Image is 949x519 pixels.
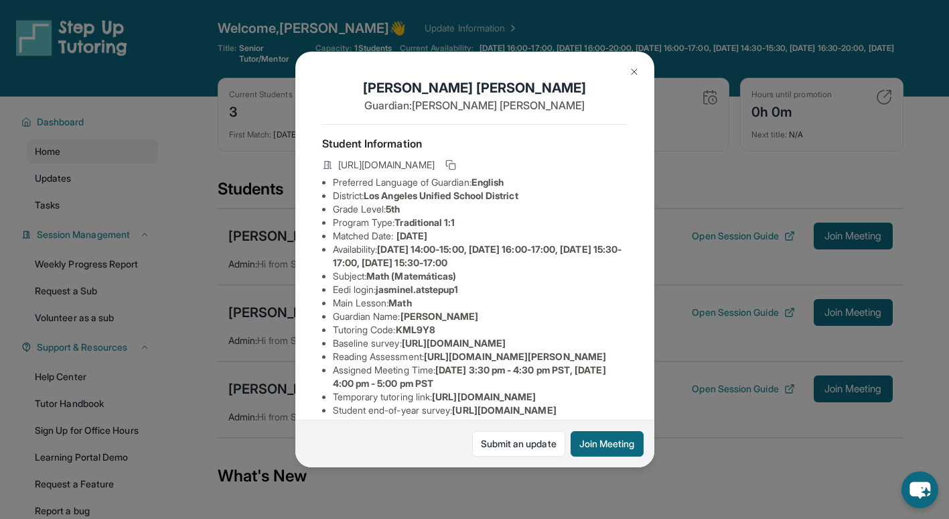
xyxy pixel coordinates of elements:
[471,176,504,188] span: English
[338,158,435,172] span: [URL][DOMAIN_NAME]
[394,217,455,228] span: Traditional 1:1
[400,310,479,322] span: [PERSON_NAME]
[333,417,628,444] li: Student Learning Portal Link (requires tutoring code) :
[333,363,628,390] li: Assigned Meeting Time :
[333,350,628,363] li: Reading Assessment :
[333,404,628,417] li: Student end-of-year survey :
[629,66,640,77] img: Close Icon
[388,297,411,308] span: Math
[322,78,628,97] h1: [PERSON_NAME] [PERSON_NAME]
[443,157,459,173] button: Copy link
[432,391,536,402] span: [URL][DOMAIN_NAME]
[333,364,606,389] span: [DATE] 3:30 pm - 4:30 pm PST, [DATE] 4:00 pm - 5:00 pm PST
[333,189,628,203] li: District:
[333,323,628,337] li: Tutoring Code :
[333,176,628,189] li: Preferred Language of Guardian:
[333,283,628,296] li: Eedi login :
[333,229,628,243] li: Matched Date:
[396,230,427,241] span: [DATE]
[333,243,628,270] li: Availability:
[333,203,628,216] li: Grade Level:
[333,296,628,310] li: Main Lesson :
[322,135,628,152] h4: Student Information
[322,97,628,113] p: Guardian: [PERSON_NAME] [PERSON_NAME]
[452,404,556,416] span: [URL][DOMAIN_NAME]
[396,324,435,335] span: KML9Y8
[571,431,644,457] button: Join Meeting
[333,337,628,350] li: Baseline survey :
[386,203,400,215] span: 5th
[333,310,628,323] li: Guardian Name :
[333,390,628,404] li: Temporary tutoring link :
[366,270,456,282] span: Math (Matemáticas)
[333,216,628,229] li: Program Type:
[333,270,628,283] li: Subject :
[424,351,606,362] span: [URL][DOMAIN_NAME][PERSON_NAME]
[364,190,518,201] span: Los Angeles Unified School District
[333,243,622,268] span: [DATE] 14:00-15:00, [DATE] 16:00-17:00, [DATE] 15:30-17:00, [DATE] 15:30-17:00
[376,284,458,295] span: jasminel.atstepup1
[472,431,565,457] a: Submit an update
[402,337,506,349] span: [URL][DOMAIN_NAME]
[901,471,938,508] button: chat-button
